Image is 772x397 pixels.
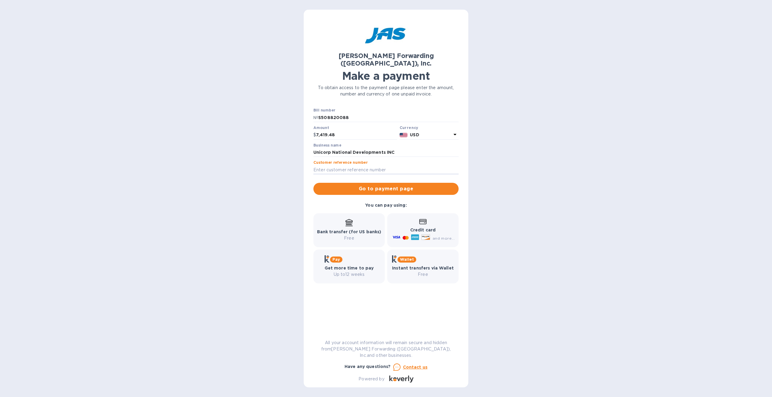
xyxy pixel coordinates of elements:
[410,132,419,137] b: USD
[313,183,459,195] button: Go to payment page
[400,257,414,262] b: Wallet
[345,364,391,369] b: Have any questions?
[400,133,408,137] img: USD
[313,69,459,82] h1: Make a payment
[433,236,455,240] span: and more...
[313,161,368,165] label: Customer reference number
[313,165,459,174] input: Enter customer reference number
[313,109,335,112] label: Bill number
[313,126,329,130] label: Amount
[313,115,318,121] p: №
[332,257,340,262] b: Pay
[403,365,428,370] u: Contact us
[318,185,454,192] span: Go to payment page
[313,148,459,157] input: Enter business name
[410,228,436,232] b: Credit card
[316,131,397,140] input: 0.00
[400,125,418,130] b: Currency
[365,203,407,208] b: You can pay using:
[313,85,459,97] p: To obtain access to the payment page please enter the amount, number and currency of one unpaid i...
[313,132,316,138] p: $
[392,266,454,270] b: Instant transfers via Wallet
[317,235,381,241] p: Free
[313,144,341,147] label: Business name
[317,229,381,234] b: Bank transfer (for US banks)
[339,52,434,67] b: [PERSON_NAME] Forwarding ([GEOGRAPHIC_DATA]), Inc.
[392,271,454,278] p: Free
[325,271,374,278] p: Up to 12 weeks
[325,266,374,270] b: Get more time to pay
[358,376,384,382] p: Powered by
[313,340,459,359] p: All your account information will remain secure and hidden from [PERSON_NAME] Forwarding ([GEOGRA...
[318,113,459,122] input: Enter bill number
